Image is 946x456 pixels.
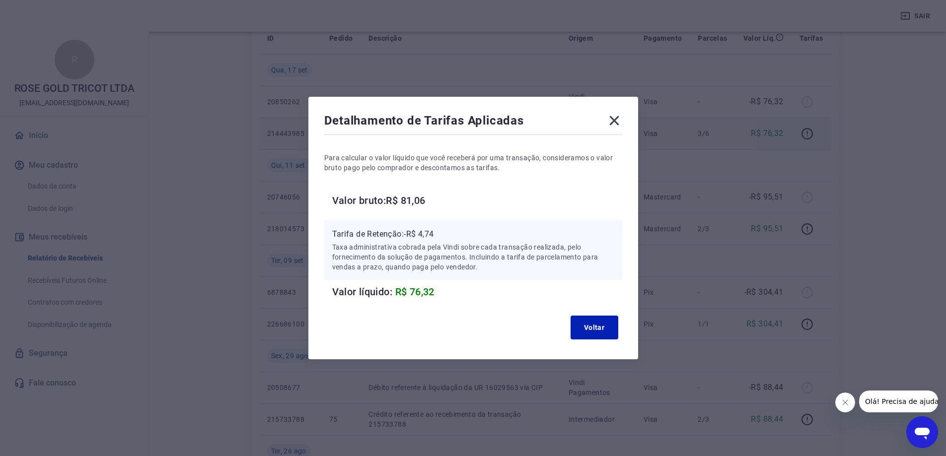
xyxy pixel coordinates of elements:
[332,228,614,240] p: Tarifa de Retenção: -R$ 4,74
[6,7,83,15] span: Olá! Precisa de ajuda?
[906,416,938,448] iframe: Botão para abrir a janela de mensagens
[324,113,622,132] div: Detalhamento de Tarifas Aplicadas
[324,153,622,173] p: Para calcular o valor líquido que você receberá por uma transação, consideramos o valor bruto pag...
[332,193,622,208] h6: Valor bruto: R$ 81,06
[395,286,435,298] span: R$ 76,32
[332,284,622,300] h6: Valor líquido:
[571,316,618,339] button: Voltar
[835,392,855,412] iframe: Fechar mensagem
[859,391,938,412] iframe: Mensagem da empresa
[332,242,614,272] p: Taxa administrativa cobrada pela Vindi sobre cada transação realizada, pelo fornecimento da soluç...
